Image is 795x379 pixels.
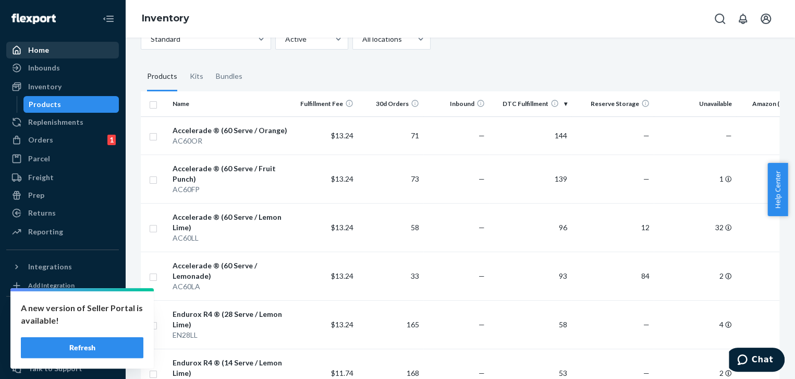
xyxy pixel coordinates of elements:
ol: breadcrumbs [133,4,198,34]
div: 1 [107,135,116,145]
button: Open Search Box [710,8,730,29]
button: Open account menu [755,8,776,29]
span: $13.24 [331,131,353,140]
th: Unavailable [654,91,736,116]
a: Add Integration [6,279,119,292]
button: Open notifications [732,8,753,29]
div: Inventory [28,81,62,92]
button: Close Navigation [98,8,119,29]
a: Orders1 [6,132,119,148]
span: — [479,174,485,183]
td: 12 [571,203,654,252]
p: A new version of Seller Portal is available! [21,302,143,327]
input: All locations [361,34,362,44]
div: AC60LL [173,233,288,243]
div: Products [147,62,177,91]
span: — [643,369,650,377]
div: Home [28,45,49,55]
div: Accelerade ® (60 Serve / Lemonade) [173,260,288,281]
div: Prep [28,190,44,200]
a: Prep [6,187,119,204]
button: Help Center [767,163,788,216]
div: Returns [28,208,56,218]
a: Returns [6,205,119,221]
div: Bundles [216,62,242,91]
span: — [643,320,650,329]
th: DTC Fulfillment [489,91,571,116]
img: Flexport logo [11,14,56,24]
span: — [479,271,485,280]
div: Parcel [28,153,50,164]
a: Freight [6,169,119,186]
span: — [643,131,650,140]
a: Home [6,42,119,58]
div: Orders [28,135,53,145]
td: 139 [489,155,571,203]
span: $13.24 [331,271,353,280]
button: Integrations [6,258,119,275]
div: Talk to Support [28,363,82,374]
td: 4 [654,300,736,349]
span: — [643,174,650,183]
a: Settings [6,342,119,359]
div: Accelerade ® (60 Serve / Lemon Lime) [173,212,288,233]
button: Talk to Support [6,360,119,377]
span: — [726,131,732,140]
div: EN28LL [173,330,288,340]
div: AC60LA [173,281,288,292]
a: Reporting [6,223,119,240]
td: 71 [358,116,423,155]
div: Freight [28,172,54,183]
button: Fast Tags [6,305,119,322]
div: Reporting [28,227,63,237]
div: AC60OR [173,136,288,146]
th: Name [168,91,292,116]
th: 30d Orders [358,91,423,116]
div: Kits [190,62,203,91]
span: $13.24 [331,174,353,183]
div: Replenishments [28,117,83,127]
span: $13.24 [331,223,353,232]
td: 84 [571,252,654,300]
td: 33 [358,252,423,300]
td: 144 [489,116,571,155]
span: — [479,223,485,232]
td: 93 [489,252,571,300]
td: 32 [654,203,736,252]
td: 58 [358,203,423,252]
td: 96 [489,203,571,252]
a: Parcel [6,150,119,167]
iframe: Opens a widget where you can chat to one of our agents [729,348,785,374]
div: AC60FP [173,184,288,195]
span: $11.74 [331,369,353,377]
div: Inbounds [28,63,60,73]
a: Inventory [6,78,119,95]
span: — [479,369,485,377]
div: Accelerade ® (60 Serve / Fruit Punch) [173,163,288,184]
input: Active [284,34,285,44]
a: Products [23,96,119,113]
td: 2 [654,252,736,300]
div: Products [29,99,61,110]
a: Inventory [142,13,189,24]
div: Integrations [28,262,72,272]
td: 165 [358,300,423,349]
td: 73 [358,155,423,203]
th: Inbound [423,91,489,116]
span: — [479,131,485,140]
td: 58 [489,300,571,349]
span: $13.24 [331,320,353,329]
span: — [479,320,485,329]
td: 1 [654,155,736,203]
div: Add Integration [28,281,75,290]
button: Refresh [21,337,143,358]
a: Add Fast Tag [6,326,119,338]
div: Endurox R4 ® (14 Serve / Lemon Lime) [173,358,288,378]
a: Replenishments [6,114,119,131]
a: Inbounds [6,60,119,76]
div: Endurox R4 ® (28 Serve / Lemon Lime) [173,309,288,330]
th: Fulfillment Fee [291,91,357,116]
div: Accelerade ® (60 Serve / Orange) [173,125,288,136]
